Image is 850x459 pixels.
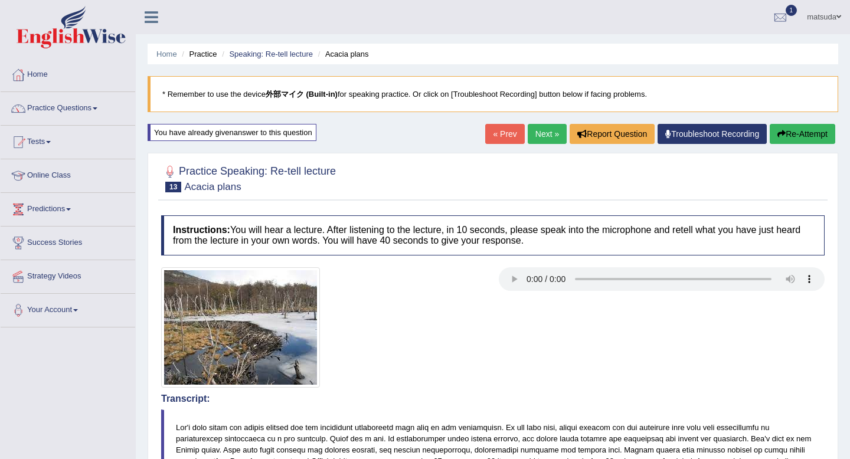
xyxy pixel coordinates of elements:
div: You have already given answer to this question [148,124,316,141]
h2: Practice Speaking: Re-tell lecture [161,163,336,192]
h4: Transcript: [161,394,825,404]
b: Instructions: [173,225,230,235]
a: Speaking: Re-tell lecture [229,50,313,58]
a: Home [156,50,177,58]
li: Practice [179,48,217,60]
a: « Prev [485,124,524,144]
a: Success Stories [1,227,135,256]
a: Predictions [1,193,135,222]
button: Re-Attempt [770,124,835,144]
span: 13 [165,182,181,192]
a: Strategy Videos [1,260,135,290]
li: Acacia plans [315,48,369,60]
a: Next » [528,124,567,144]
b: 外部マイク (Built-in) [266,90,338,99]
button: Report Question [570,124,655,144]
a: Tests [1,126,135,155]
a: Troubleshoot Recording [658,124,767,144]
span: 1 [786,5,797,16]
a: Home [1,58,135,88]
h4: You will hear a lecture. After listening to the lecture, in 10 seconds, please speak into the mic... [161,215,825,255]
blockquote: * Remember to use the device for speaking practice. Or click on [Troubleshoot Recording] button b... [148,76,838,112]
small: Acacia plans [184,181,241,192]
a: Online Class [1,159,135,189]
a: Practice Questions [1,92,135,122]
a: Your Account [1,294,135,323]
